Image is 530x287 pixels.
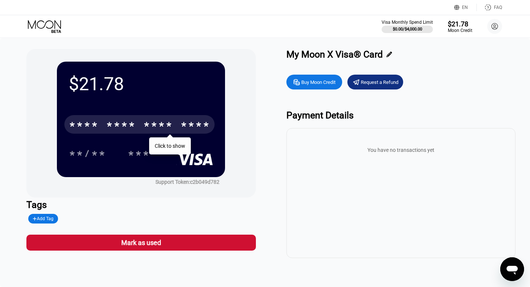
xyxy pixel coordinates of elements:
[347,75,403,89] div: Request a Refund
[301,79,335,85] div: Buy Moon Credit
[121,238,161,247] div: Mark as used
[26,235,256,251] div: Mark as used
[477,4,502,11] div: FAQ
[69,74,213,95] div: $21.78
[155,143,185,149] div: Click to show
[28,214,58,224] div: Add Tag
[448,20,472,28] div: $21.78
[500,257,524,281] iframe: Button to launch messaging window
[33,216,54,221] div: Add Tag
[382,20,433,25] div: Visa Monthly Spend Limit
[462,5,468,10] div: EN
[494,5,502,10] div: FAQ
[454,4,477,11] div: EN
[26,199,256,210] div: Tags
[155,179,219,185] div: Support Token: c2b049d782
[448,28,472,33] div: Moon Credit
[286,49,383,60] div: My Moon X Visa® Card
[361,79,398,85] div: Request a Refund
[292,140,510,160] div: You have no transactions yet
[155,179,219,185] div: Support Token:c2b049d782
[286,110,515,121] div: Payment Details
[382,20,433,33] div: Visa Monthly Spend Limit$0.00/$4,000.00
[393,27,422,32] div: $0.00 / $4,000.00
[286,75,342,89] div: Buy Moon Credit
[448,20,472,33] div: $21.78Moon Credit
